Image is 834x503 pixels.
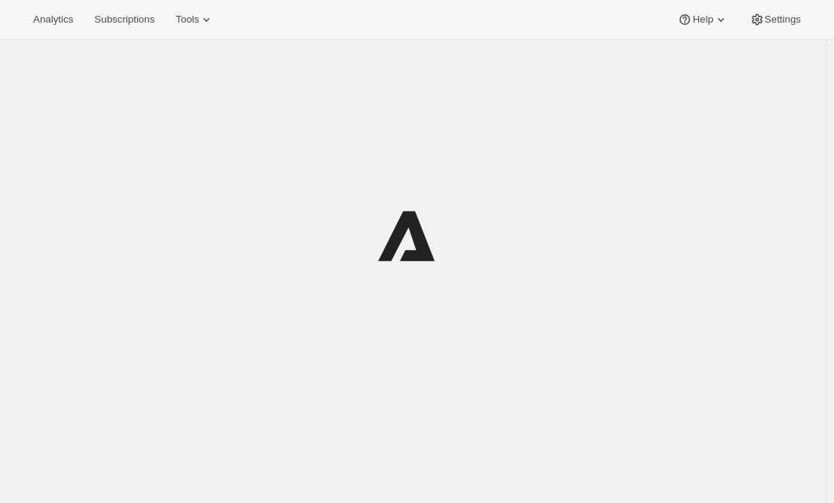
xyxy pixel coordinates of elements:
[741,9,810,30] button: Settings
[24,9,82,30] button: Analytics
[85,9,163,30] button: Subscriptions
[166,9,223,30] button: Tools
[668,9,737,30] button: Help
[176,14,199,26] span: Tools
[692,14,713,26] span: Help
[33,14,73,26] span: Analytics
[765,14,801,26] span: Settings
[94,14,154,26] span: Subscriptions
